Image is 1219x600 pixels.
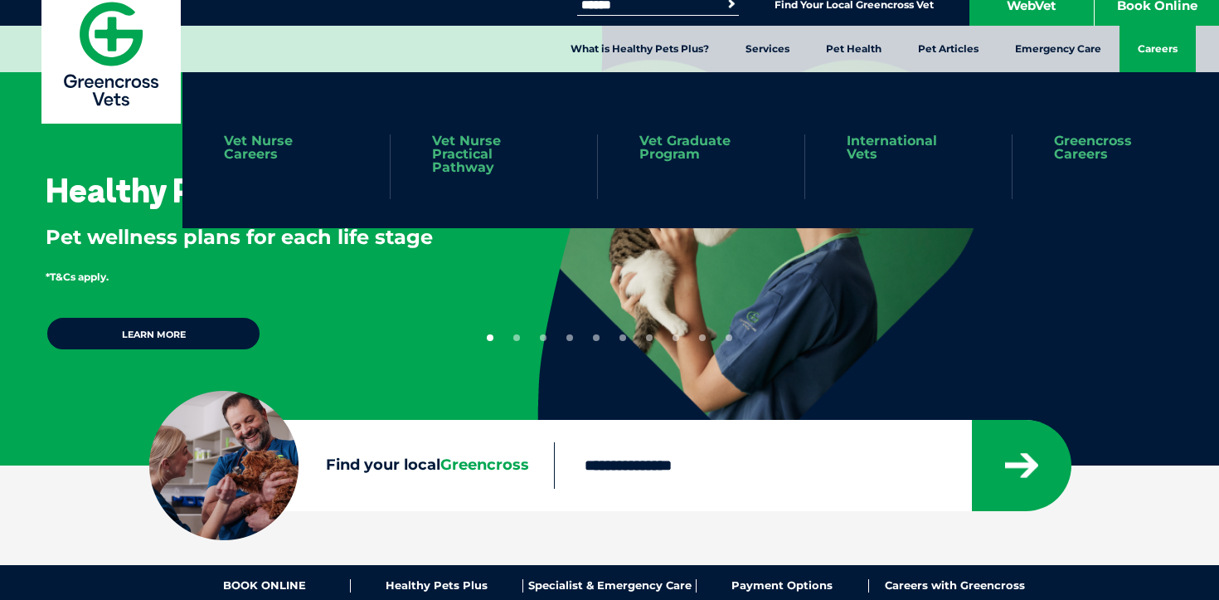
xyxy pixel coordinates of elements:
a: Vet Nurse Careers [224,134,348,161]
a: Pet Articles [900,26,997,72]
button: 10 of 10 [726,334,732,341]
span: *T&Cs apply. [46,271,109,283]
a: Payment Options [697,579,869,593]
a: Careers with Greencross [869,579,1041,593]
a: BOOK ONLINE [178,579,351,593]
a: Vet Graduate Program [639,134,763,161]
button: 9 of 10 [699,334,706,341]
a: Emergency Care [997,26,1119,72]
button: 5 of 10 [593,334,600,341]
a: Greencross Careers [1054,134,1178,161]
button: 6 of 10 [619,334,626,341]
button: 8 of 10 [673,334,679,341]
a: Services [727,26,808,72]
h3: Healthy Pets Plus [46,173,315,207]
a: Learn more [46,316,261,351]
p: Pet wellness plans for each life stage [46,223,483,251]
span: Greencross [440,456,529,474]
a: Vet Nurse Practical Pathway [432,134,556,174]
button: 7 of 10 [646,334,653,341]
button: 3 of 10 [540,334,546,341]
a: Pet Health [808,26,900,72]
a: What is Healthy Pets Plus? [552,26,727,72]
a: Careers [1119,26,1196,72]
label: Find your local [149,453,554,478]
button: 2 of 10 [513,334,520,341]
a: Healthy Pets Plus [351,579,523,593]
button: 1 of 10 [487,334,493,341]
a: Specialist & Emergency Care [523,579,696,593]
a: International Vets [847,134,970,161]
button: 4 of 10 [566,334,573,341]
